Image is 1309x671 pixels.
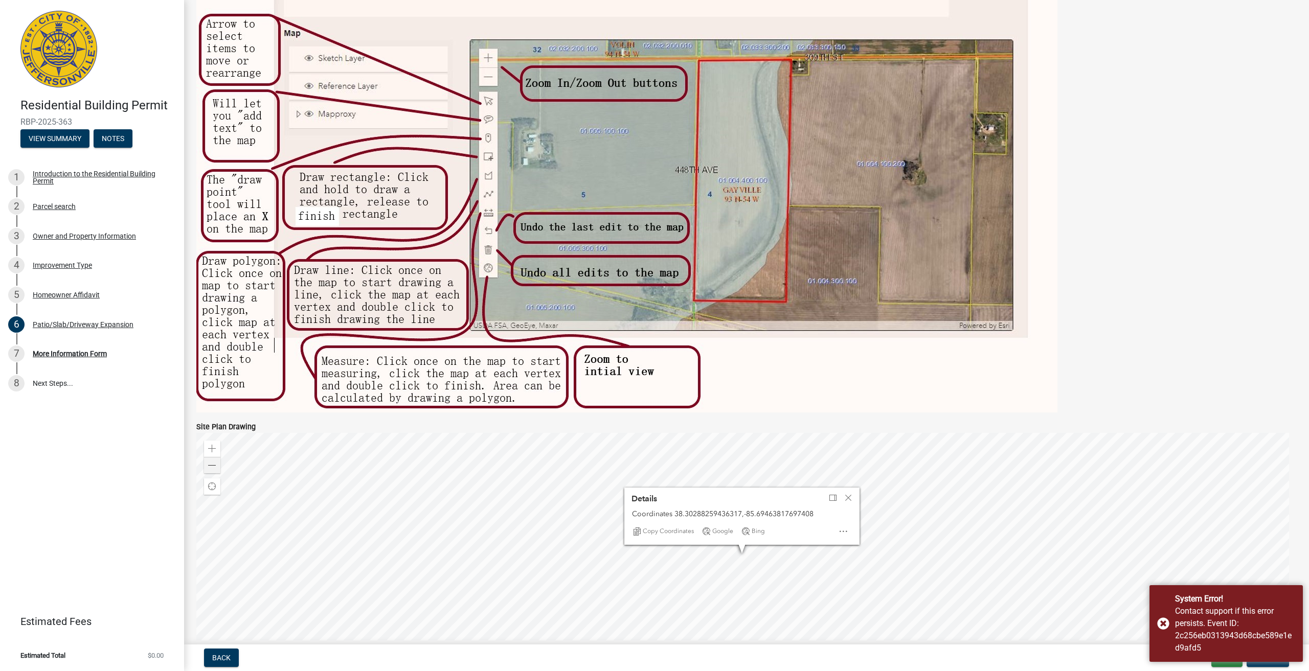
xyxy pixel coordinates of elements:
div: 1 [8,169,25,186]
div: 4 [8,257,25,273]
div: Find my location [204,478,220,495]
div: Owner and Property Information [33,233,136,240]
span: Back [212,654,231,662]
div: 2 [8,198,25,215]
div: Zoom out [204,457,220,473]
span: RBP-2025-363 [20,117,164,127]
div: Close [841,491,856,505]
div: Patio/Slab/Driveway Expansion [33,321,133,328]
div: Google [697,524,737,539]
div: 3 [8,228,25,244]
div: Dock [825,491,841,505]
div: Zoom in [204,441,220,457]
div: Parcel search [33,203,76,210]
div: Contact support if this error persists. Event ID: 2c256eb0313943d68cbe589e1ed9afd5 [1175,605,1295,654]
h2: Details [628,491,661,506]
button: Details [624,488,822,510]
div: 8 [8,375,25,391]
span: $0.00 [148,652,164,659]
div: Open [834,524,852,539]
img: City of Jeffersonville, Indiana [20,11,97,87]
a: Estimated Fees [8,611,168,632]
div: 7 [8,345,25,362]
span: Bing [752,527,765,536]
div: Homeowner Affidavit [33,291,100,298]
div: 5 [8,287,25,303]
wm-modal-confirm: Summary [20,135,89,143]
div: Improvement Type [33,262,92,269]
button: View Summary [20,129,89,148]
div: Bing [737,524,769,539]
div: Introduction to the Residential Building Permit [33,170,168,184]
div: Coordinates 38.30288259436317,-85.69463817697408 [632,510,852,518]
div: 6 [8,316,25,333]
wm-modal-confirm: Notes [94,135,132,143]
div: Details [624,488,860,545]
span: Google [712,527,733,536]
h4: Residential Building Permit [20,98,176,113]
div: Copy Coordinates [628,524,697,539]
span: Copy Coordinates [643,527,694,536]
div: System Error! [1175,593,1295,605]
span: Estimated Total [20,652,65,659]
label: Site Plan Drawing [196,424,256,431]
div: More Information Form [33,350,107,357]
button: Notes [94,129,132,148]
button: Back [204,649,239,667]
